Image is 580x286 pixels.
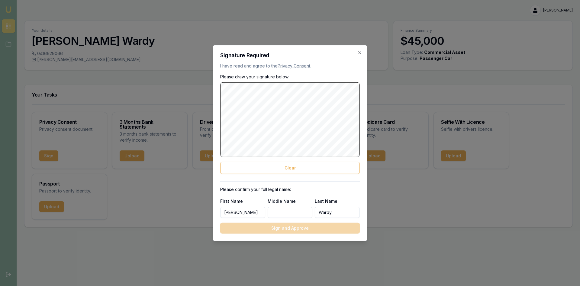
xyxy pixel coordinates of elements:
label: First Name [220,199,243,204]
a: Privacy Consent [278,63,310,68]
button: Clear [220,162,360,174]
label: Middle Name [268,199,296,204]
label: Last Name [315,199,337,204]
p: I have read and agree to the . [220,63,360,69]
p: Please confirm your full legal name: [220,186,360,192]
p: Please draw your signature below: [220,74,360,80]
h2: Signature Required [220,52,360,58]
